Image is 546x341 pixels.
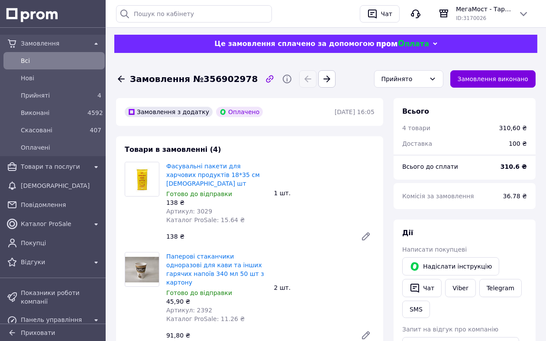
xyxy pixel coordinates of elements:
div: 100 ₴ [504,134,532,153]
span: Дії [402,229,413,237]
span: Оплачені [21,143,101,152]
span: Комісія за замовлення [402,193,474,200]
span: Каталог ProSale: 15.64 ₴ [166,216,245,223]
span: 4 [97,92,101,99]
span: Замовлення [21,39,87,48]
div: Замовлення з додатку [125,107,213,117]
div: 310,60 ₴ [499,124,527,132]
span: Каталог ProSale: 11.26 ₴ [166,315,245,322]
button: Чат [360,5,400,23]
span: Всього до сплати [402,163,458,170]
div: Чат [379,7,394,20]
span: Скасовані [21,126,84,134]
span: Артикул: 2392 [166,307,212,314]
button: Чат [402,279,442,297]
span: Написати покупцеві [402,246,467,253]
div: 138 ₴ [163,230,354,243]
a: Паперові стаканчики одноразові для кави та інших гарячих напоїв 340 мл 50 шт з картону [166,253,264,286]
img: Фасувальні пакети для харчових продуктів 18*35 см 1000 шт [125,162,159,196]
div: 138 ₴ [166,198,267,207]
button: SMS [402,301,430,318]
span: Прийняті [21,91,84,100]
a: Telegram [479,279,522,297]
span: Готово до відправки [166,289,232,296]
span: 4592 [87,109,103,116]
span: Замовлення №356902978 [130,73,258,85]
div: Оплачено [216,107,263,117]
img: Паперові стаканчики одноразові для кави та інших гарячих напоїв 340 мл 50 шт з картону [125,257,159,282]
button: Надіслати інструкцію [402,257,499,275]
div: Прийнято [381,74,426,84]
span: Товари та послуги [21,162,87,171]
span: Артикул: 3029 [166,208,212,215]
span: Запит на відгук про компанію [402,326,498,333]
span: Виконані [21,108,84,117]
span: Приховати [21,329,55,336]
span: Панель управління [21,315,87,324]
div: 2 шт. [271,282,378,294]
span: Повідомлення [21,200,101,209]
span: 4 товари [402,125,430,131]
span: 36.78 ₴ [503,193,527,200]
div: 45,90 ₴ [166,297,267,306]
span: Нові [21,74,101,82]
div: 1 шт. [271,187,378,199]
span: Всi [21,56,101,65]
span: Це замовлення сплачено за допомогою [214,39,374,48]
span: Товари в замовленні (4) [125,145,221,154]
span: [DEMOGRAPHIC_DATA] [21,181,101,190]
span: Каталог ProSale [21,220,87,228]
span: ID: 3170026 [456,15,486,21]
a: Viber [445,279,475,297]
input: Пошук по кабінету [116,5,272,23]
span: Всього [402,107,429,115]
span: Показники роботи компанії [21,289,101,306]
a: Редагувати [357,228,375,245]
a: Фасувальні пакети для харчових продуктів 18*35 см [DEMOGRAPHIC_DATA] шт [166,163,260,187]
time: [DATE] 16:05 [335,108,375,115]
img: evopay logo [377,40,429,48]
span: Покупці [21,239,101,247]
span: МегаМост - Тара і [GEOGRAPHIC_DATA] [456,5,511,13]
span: Відгуки [21,258,87,266]
b: 310.6 ₴ [501,163,527,170]
span: Готово до відправки [166,190,232,197]
span: 407 [90,127,101,134]
button: Замовлення виконано [450,70,536,88]
span: Доставка [402,140,432,147]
